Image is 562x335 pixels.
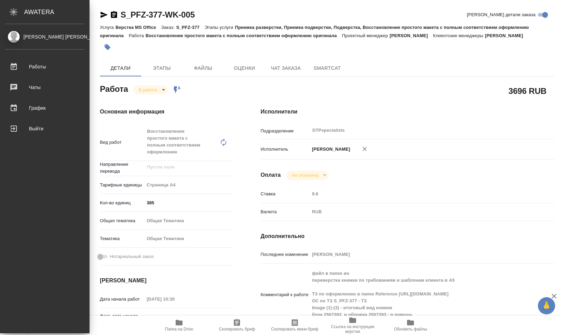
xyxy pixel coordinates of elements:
a: Чаты [2,79,88,96]
input: Пустое поле [310,249,530,259]
p: Направление перевода [100,161,144,175]
p: [PERSON_NAME] [390,33,433,38]
div: RUB [310,206,530,218]
div: В работе [286,171,329,180]
span: Нотариальный заказ [110,253,154,260]
p: Проектный менеджер [342,33,389,38]
input: Пустое поле [310,189,530,199]
p: Клиентские менеджеры [433,33,485,38]
p: Восстановление простого макета с полным соответствием оформлению оригинала [146,33,342,38]
p: Приемка разверстки, Приемка подверстки, Подверстка, Восстановление простого макета с полным соотв... [100,25,529,38]
button: Скопировать мини-бриф [266,316,324,335]
h2: Работа [100,82,128,95]
button: Не оплачена [290,172,320,178]
button: Ссылка на инструкции верстки [324,316,382,335]
input: Пустое поле [144,314,205,324]
input: ✎ Введи что-нибудь [144,198,233,208]
span: [PERSON_NAME] детали заказа [467,11,535,18]
div: Страница А4 [144,179,233,191]
p: Работа [129,33,146,38]
a: Выйти [2,120,88,137]
textarea: файл в папке ин переверстка книжки по требованиям и шаблонам клиента в А5 ТЗ по оформлению в папк... [310,268,530,321]
div: Общая Тематика [144,233,233,245]
button: Скопировать ссылку для ЯМессенджера [100,11,108,19]
p: Вид работ [100,139,144,146]
button: Скопировать бриф [208,316,266,335]
p: Верстка MS Office [115,25,161,30]
span: Чат заказа [269,64,302,73]
h4: Дополнительно [261,232,554,240]
span: Скопировать мини-бриф [271,327,318,332]
p: Услуга [100,25,115,30]
div: В работе [133,85,168,95]
a: S_PFZ-377-WK-005 [121,10,195,19]
button: Папка на Drive [150,316,208,335]
p: Последнее изменение [261,251,310,258]
input: Пустое поле [146,163,217,171]
p: Тематика [100,235,144,242]
span: Файлы [187,64,220,73]
p: Тарифные единицы [100,182,144,188]
a: График [2,99,88,117]
p: Исполнитель [261,146,310,153]
p: Валюта [261,208,310,215]
button: В работе [137,87,159,93]
p: Дата начала работ [100,296,144,303]
span: Этапы [145,64,178,73]
input: Пустое поле [144,294,205,304]
p: Факт. дата начала работ [100,313,144,326]
div: График [5,103,84,113]
h4: Оплата [261,171,281,179]
h2: 3696 RUB [509,85,547,97]
p: Кол-во единиц [100,199,144,206]
div: Общая Тематика [144,215,233,227]
h4: [PERSON_NAME] [100,277,233,285]
h4: Основная информация [100,108,233,116]
span: Скопировать бриф [219,327,255,332]
div: Выйти [5,123,84,134]
div: [PERSON_NAME] [PERSON_NAME] [5,33,84,41]
p: Комментарий к работе [261,291,310,298]
p: Этапы услуги [205,25,235,30]
span: 🙏 [541,299,552,313]
a: Работы [2,58,88,75]
button: Добавить тэг [100,40,115,55]
h4: Исполнители [261,108,554,116]
button: Обновить файлы [382,316,439,335]
span: Детали [104,64,137,73]
span: Обновить файлы [394,327,427,332]
button: 🙏 [538,297,555,314]
div: Чаты [5,82,84,93]
span: Ссылка на инструкции верстки [328,324,377,334]
button: Удалить исполнителя [357,141,372,156]
p: S_PFZ-377 [176,25,205,30]
span: Оценки [228,64,261,73]
button: Скопировать ссылку [110,11,118,19]
p: Общая тематика [100,217,144,224]
span: SmartCat [311,64,344,73]
p: Ставка [261,191,310,197]
p: [PERSON_NAME] [485,33,528,38]
p: Заказ: [161,25,176,30]
p: [PERSON_NAME] [310,146,350,153]
span: Папка на Drive [165,327,193,332]
div: Работы [5,62,84,72]
p: Подразделение [261,128,310,134]
div: AWATERA [24,5,90,19]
